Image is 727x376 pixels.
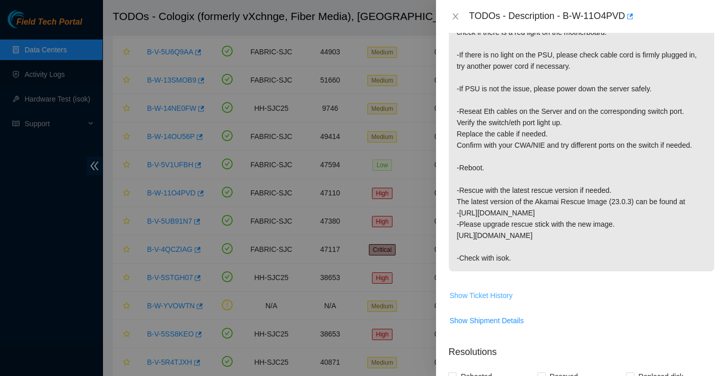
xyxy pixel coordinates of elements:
p: Resolutions [448,337,715,359]
span: Show Shipment Details [449,315,524,326]
span: close [451,12,460,21]
button: Show Shipment Details [449,312,524,329]
button: Close [448,12,463,22]
button: Show Ticket History [449,287,513,304]
div: TODOs - Description - B-W-11O4PVD [469,8,715,25]
span: Show Ticket History [449,290,512,301]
